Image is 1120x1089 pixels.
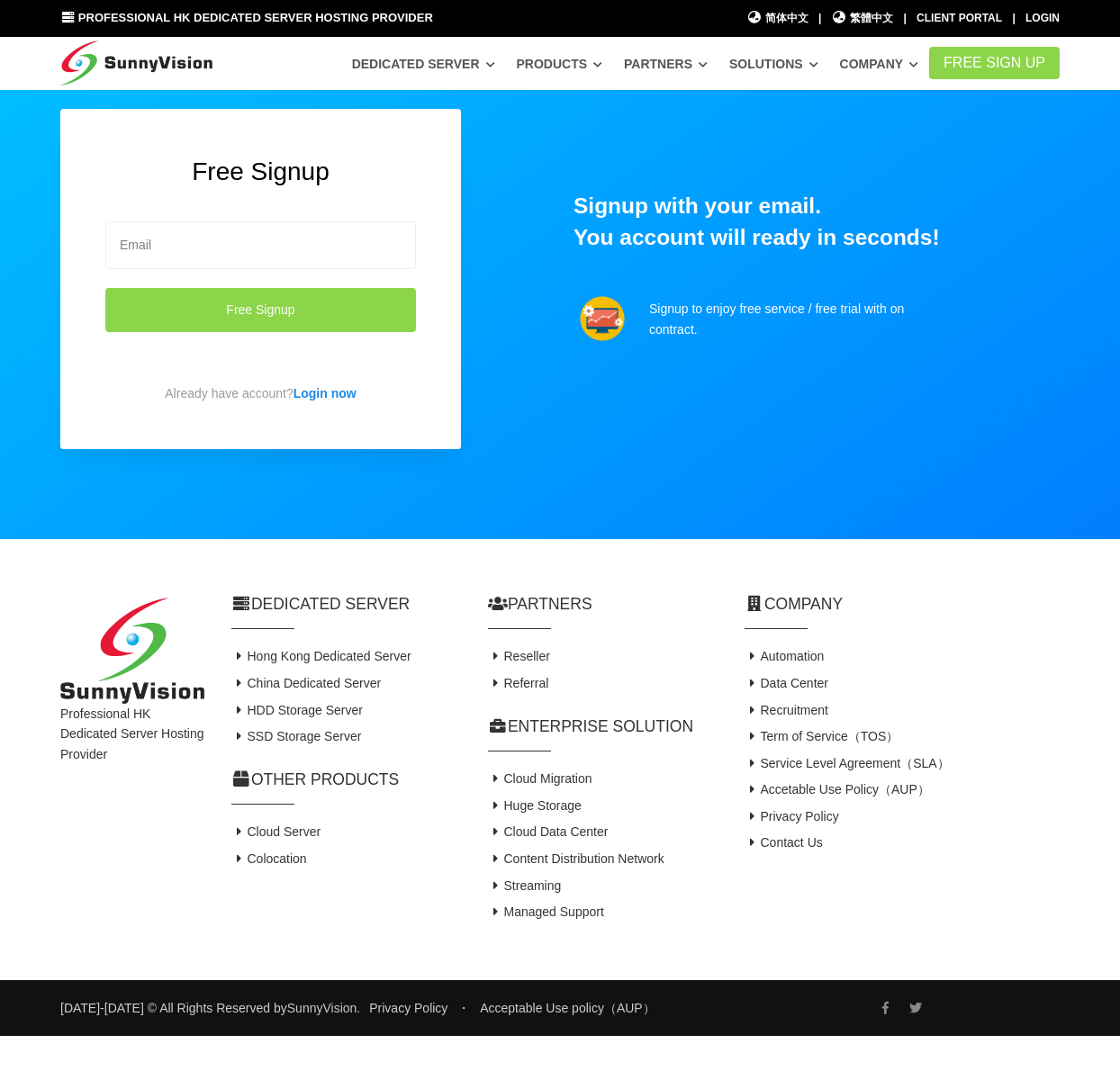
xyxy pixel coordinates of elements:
a: Huge Storage [488,798,582,813]
li: | [818,10,821,27]
a: Products [516,48,602,80]
h2: Other Products [231,769,461,791]
p: Already have account? [105,383,416,403]
a: Privacy Policy [369,1001,447,1015]
a: Login [1025,12,1060,24]
a: Recruitment [745,703,828,717]
a: Cloud Data Center [488,824,608,839]
a: FREE Sign Up [929,47,1060,79]
a: Privacy Policy [745,809,839,823]
a: Reseller [488,649,550,663]
h2: Partners [488,593,718,616]
a: Cloud Migration [488,771,592,786]
a: Streaming [488,878,561,893]
a: Automation [745,649,824,663]
a: Dedicated Server [352,48,495,80]
span: ・ [457,1001,470,1015]
a: Term of Service（TOS） [745,729,899,743]
p: Signup to enjoy free service / free trial with on contract. [649,299,932,339]
input: Email [105,221,416,269]
small: [DATE]-[DATE] © All Rights Reserved by . [60,998,360,1018]
div: Professional HK Dedicated Server Hosting Provider [47,598,218,926]
a: Data Center [745,676,828,690]
a: Contact Us [745,835,823,850]
h2: Free Signup [105,154,416,189]
a: Managed Support [488,904,604,919]
a: Cloud Server [231,824,321,839]
li: | [903,10,906,27]
img: SunnyVision Limited [60,598,204,705]
a: HDD Storage Server [231,703,363,717]
a: Service Level Agreement（SLA） [745,756,950,770]
a: SSD Storage Server [231,729,361,743]
a: SunnyVision [287,1001,357,1015]
h1: Signup with your email. You account will ready in seconds! [574,191,1060,253]
a: Client Portal [917,12,1002,24]
img: support.png [580,296,625,341]
a: Acceptable Use policy（AUP） [480,1001,655,1015]
a: 繁體中文 [832,10,894,27]
a: Solutions [729,48,818,80]
h2: Dedicated Server [231,593,461,616]
h2: Enterprise Solution [488,715,718,738]
a: Login now [294,386,357,400]
a: Referral [488,676,548,690]
a: Partners [624,48,708,80]
a: Content Distribution Network [488,851,664,866]
a: Company [840,48,919,80]
span: Professional HK Dedicated Server Hosting Provider [78,11,433,24]
a: China Dedicated Server [231,676,381,690]
a: Hong Kong Dedicated Server [231,649,411,663]
button: Free Signup [105,288,416,332]
a: 简体中文 [746,10,808,27]
li: | [1012,10,1015,27]
a: Accetable Use Policy（AUP） [745,782,930,796]
h2: Company [745,593,1060,616]
a: Colocation [231,851,307,866]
